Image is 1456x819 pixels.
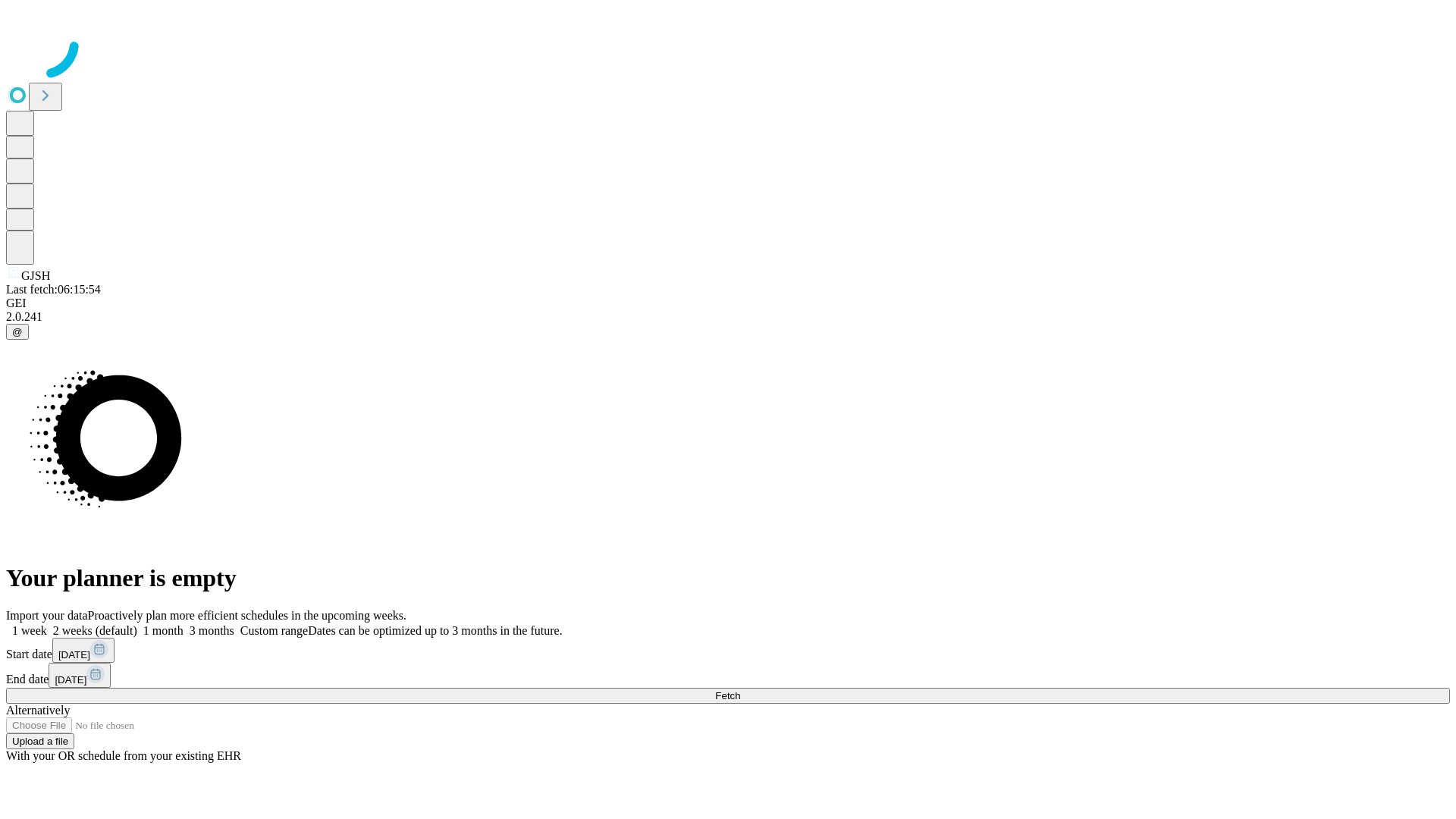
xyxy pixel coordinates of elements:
[6,663,1450,688] div: End date
[6,638,1450,663] div: Start date
[21,269,50,282] span: GJSH
[6,749,241,762] span: With your OR schedule from your existing EHR
[190,624,234,637] span: 3 months
[53,624,137,637] span: 2 weeks (default)
[6,609,88,622] span: Import your data
[308,624,562,637] span: Dates can be optimized up to 3 months in the future.
[49,663,111,688] button: [DATE]
[6,297,1450,310] div: GEI
[52,638,115,663] button: [DATE]
[6,310,1450,324] div: 2.0.241
[6,283,101,296] span: Last fetch: 06:15:54
[6,733,74,749] button: Upload a file
[6,688,1450,704] button: Fetch
[88,609,406,622] span: Proactively plan more efficient schedules in the upcoming weeks.
[6,324,29,340] button: @
[715,690,740,701] span: Fetch
[12,326,23,337] span: @
[240,624,308,637] span: Custom range
[58,649,90,661] span: [DATE]
[12,624,47,637] span: 1 week
[55,674,86,686] span: [DATE]
[143,624,184,637] span: 1 month
[6,564,1450,592] h1: Your planner is empty
[6,704,70,717] span: Alternatively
